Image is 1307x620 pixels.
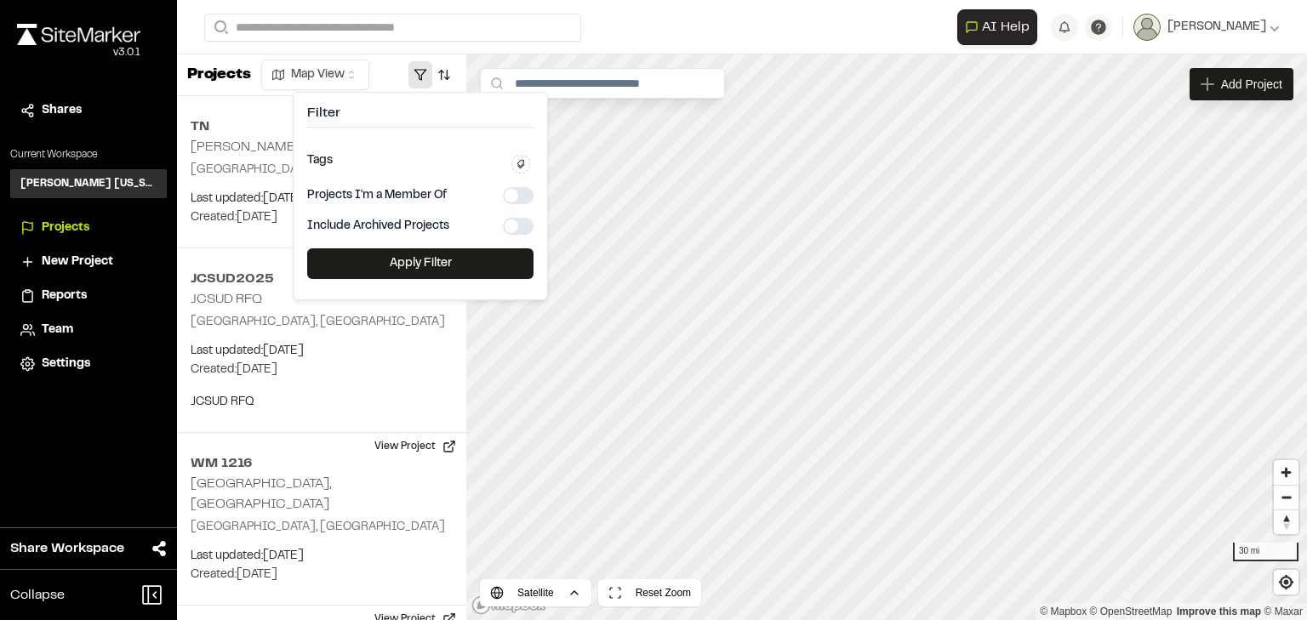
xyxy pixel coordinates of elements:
button: Edit Tags [511,155,530,173]
a: Shares [20,101,157,120]
button: Zoom in [1274,460,1298,485]
p: [GEOGRAPHIC_DATA], [GEOGRAPHIC_DATA] [191,161,453,179]
canvas: Map [466,54,1307,620]
span: Share Workspace [10,538,124,559]
span: AI Help [982,17,1030,37]
a: Map feedback [1177,606,1261,617]
button: Find my location [1274,570,1298,594]
a: Mapbox [1040,606,1087,617]
label: Tags [307,155,333,167]
button: Satellite [480,579,591,606]
p: Last updated: [DATE] [191,547,453,566]
span: Team [42,321,73,339]
span: New Project [42,253,113,271]
a: OpenStreetMap [1090,606,1173,617]
p: [GEOGRAPHIC_DATA], [GEOGRAPHIC_DATA] [191,313,453,332]
p: Projects [187,64,251,87]
span: Reports [42,287,87,305]
h3: [PERSON_NAME] [US_STATE] [20,176,157,191]
label: Include Archived Projects [307,220,449,232]
button: Zoom out [1274,485,1298,509]
a: Mapbox logo [471,595,546,615]
p: Created: [DATE] [191,361,453,379]
button: View Project [364,433,466,460]
a: Projects [20,219,157,237]
button: Reset Zoom [598,579,701,606]
p: JCSUD RFQ [191,393,453,412]
span: Settings [42,355,90,373]
button: Reset bearing to north [1274,509,1298,534]
a: New Project [20,253,157,271]
div: 30 mi [1233,543,1298,561]
a: Settings [20,355,157,373]
span: Shares [42,101,82,120]
h4: Filter [307,106,534,128]
label: Projects I'm a Member Of [307,190,447,202]
span: Reset bearing to north [1274,510,1298,534]
span: Projects [42,219,89,237]
h2: [PERSON_NAME] [191,141,301,153]
span: Zoom out [1274,486,1298,509]
button: Apply Filter [307,248,534,279]
h2: JCSUD2025 [191,269,453,289]
img: User [1133,14,1161,41]
span: Add Project [1221,76,1282,93]
h2: JCSUD RFQ [191,293,262,305]
p: Last updated: [DATE] [191,342,453,361]
a: Reports [20,287,157,305]
span: [PERSON_NAME] [1167,18,1266,37]
p: Created: [DATE] [191,208,453,227]
h2: WM 1216 [191,453,453,474]
p: Last updated: [DATE] [191,190,453,208]
button: Search [204,14,235,42]
button: Open AI Assistant [957,9,1037,45]
a: Maxar [1264,606,1303,617]
h2: [GEOGRAPHIC_DATA], [GEOGRAPHIC_DATA] [191,478,331,510]
div: Oh geez...please don't... [17,45,140,60]
button: [PERSON_NAME] [1133,14,1280,41]
span: Collapse [10,585,65,606]
p: [GEOGRAPHIC_DATA], [GEOGRAPHIC_DATA] [191,518,453,537]
p: Created: [DATE] [191,566,453,584]
div: Open AI Assistant [957,9,1044,45]
h2: TN [191,117,453,137]
img: rebrand.png [17,24,140,45]
p: Current Workspace [10,147,167,162]
a: Team [20,321,157,339]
